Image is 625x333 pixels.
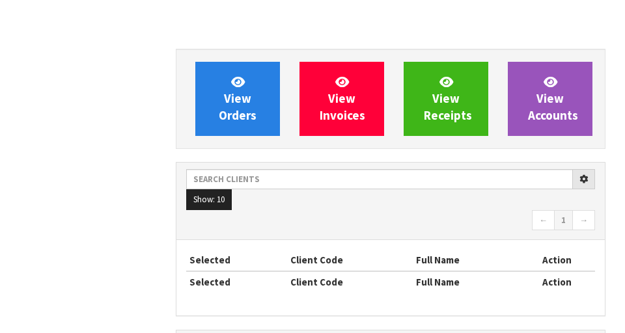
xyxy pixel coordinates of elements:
input: Search clients [186,169,573,189]
th: Client Code [287,271,413,292]
a: 1 [554,210,573,231]
span: View Orders [219,74,257,123]
th: Action [519,271,595,292]
button: Show: 10 [186,189,232,210]
th: Client Code [287,250,413,271]
th: Full Name [413,271,519,292]
a: ViewInvoices [299,62,384,136]
th: Selected [186,271,287,292]
a: ViewReceipts [404,62,488,136]
th: Full Name [413,250,519,271]
a: ViewAccounts [508,62,592,136]
th: Selected [186,250,287,271]
span: View Invoices [320,74,365,123]
a: ViewOrders [195,62,280,136]
th: Action [519,250,595,271]
nav: Page navigation [186,210,595,233]
a: → [572,210,595,231]
a: ← [532,210,555,231]
span: View Accounts [528,74,578,123]
span: View Receipts [424,74,472,123]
